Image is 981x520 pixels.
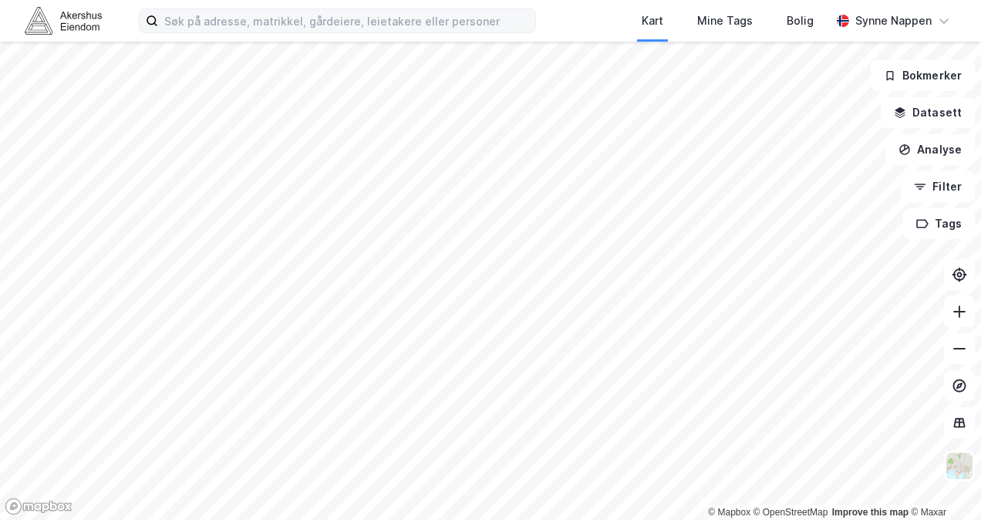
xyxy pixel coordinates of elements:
[708,507,750,518] a: Mapbox
[697,12,753,30] div: Mine Tags
[832,507,909,518] a: Improve this map
[904,446,981,520] iframe: Chat Widget
[901,171,975,202] button: Filter
[158,9,535,32] input: Søk på adresse, matrikkel, gårdeiere, leietakere eller personer
[787,12,814,30] div: Bolig
[5,498,72,515] a: Mapbox homepage
[753,507,828,518] a: OpenStreetMap
[881,97,975,128] button: Datasett
[903,208,975,239] button: Tags
[642,12,663,30] div: Kart
[885,134,975,165] button: Analyse
[25,7,102,34] img: akershus-eiendom-logo.9091f326c980b4bce74ccdd9f866810c.svg
[871,60,975,91] button: Bokmerker
[855,12,932,30] div: Synne Nappen
[904,446,981,520] div: Kontrollprogram for chat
